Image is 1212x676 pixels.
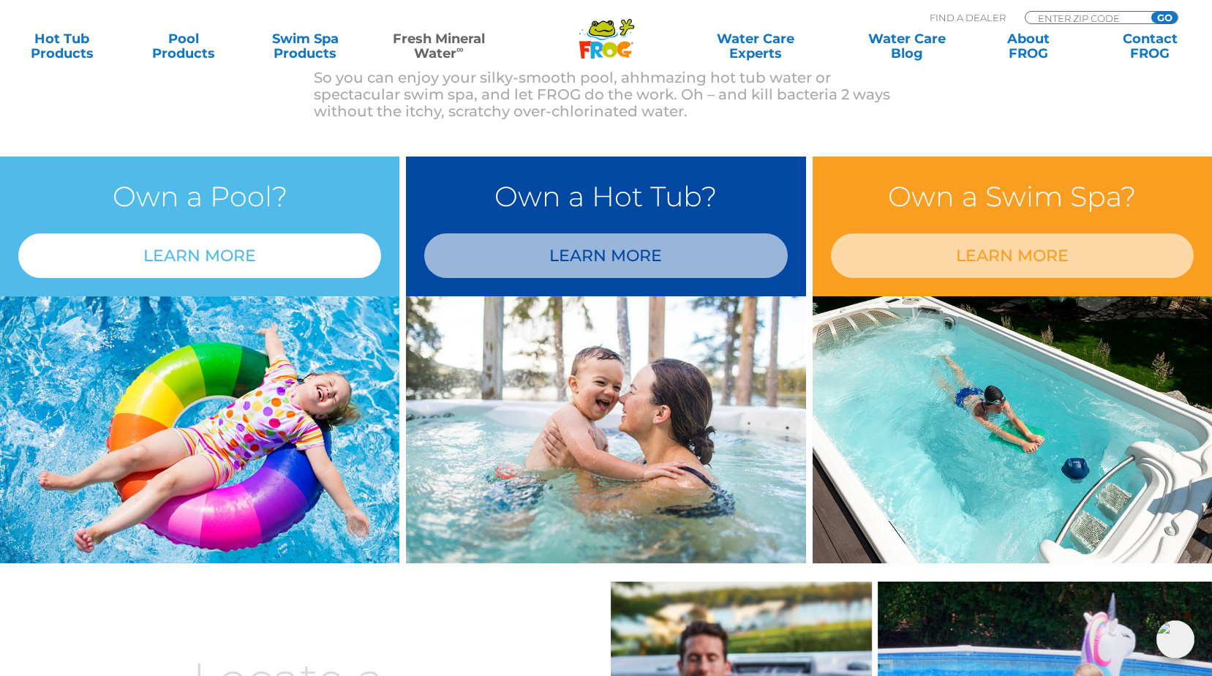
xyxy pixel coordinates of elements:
[258,31,353,61] a: Swim SpaProducts
[1156,620,1194,658] img: openIcon
[18,233,381,278] a: LEARN MORE
[679,31,832,61] a: Water CareExperts
[1151,12,1178,23] input: GO
[831,233,1194,278] a: LEARN MORE
[859,31,954,61] a: Water CareBlog
[831,175,1194,219] h3: Own a Swim Spa?
[1036,12,1135,24] input: Zip Code Form
[380,31,498,61] a: Fresh MineralWater∞
[424,175,787,219] h3: Own a Hot Tub?
[930,11,1006,24] p: Find A Dealer
[456,43,464,55] sup: ∞
[424,233,787,278] a: LEARN MORE
[15,31,109,61] a: Hot TubProducts
[813,296,1212,563] img: min-water-image-3
[981,31,1075,61] a: AboutFROG
[314,70,899,120] p: So you can enjoy your silky-smooth pool, ahhmazing hot tub water or spectacular swim spa, and let...
[406,296,805,563] img: min-water-img-right
[18,175,381,219] h3: Own a Pool?
[1103,31,1197,61] a: ContactFROG
[136,31,230,61] a: PoolProducts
